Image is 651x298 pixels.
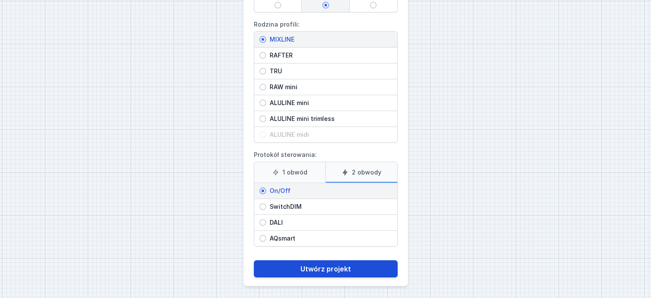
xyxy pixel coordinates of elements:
span: AQsmart [266,234,392,243]
span: On/Off [266,187,392,195]
span: TRU [266,67,392,75]
input: SwitchDIM [259,203,266,210]
input: ALULINE mini trimless [259,115,266,122]
input: MIXLINE [259,36,266,43]
span: SwitchDIM [266,202,392,211]
input: Wpuszczany [322,2,329,9]
input: AQsmart [259,235,266,242]
input: Natynkowy [274,2,281,9]
span: ALULINE mini trimless [266,114,392,123]
button: Utwórz projekt [254,260,398,277]
span: DALI [266,218,392,227]
label: 2 obwody [325,162,397,183]
label: Protokół sterowania: [254,148,398,247]
input: ALULINE mini [259,99,266,106]
input: On/Off [259,187,266,194]
input: Zwieszany [370,2,377,9]
label: Rodzina profili: [254,18,398,143]
span: RAW mini [266,83,392,91]
input: RAFTER [259,52,266,59]
span: ALULINE mini [266,99,392,107]
input: DALI [259,219,266,226]
input: RAW mini [259,84,266,90]
label: 1 obwód [254,162,326,183]
input: TRU [259,68,266,75]
span: RAFTER [266,51,392,60]
span: MIXLINE [266,35,392,44]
